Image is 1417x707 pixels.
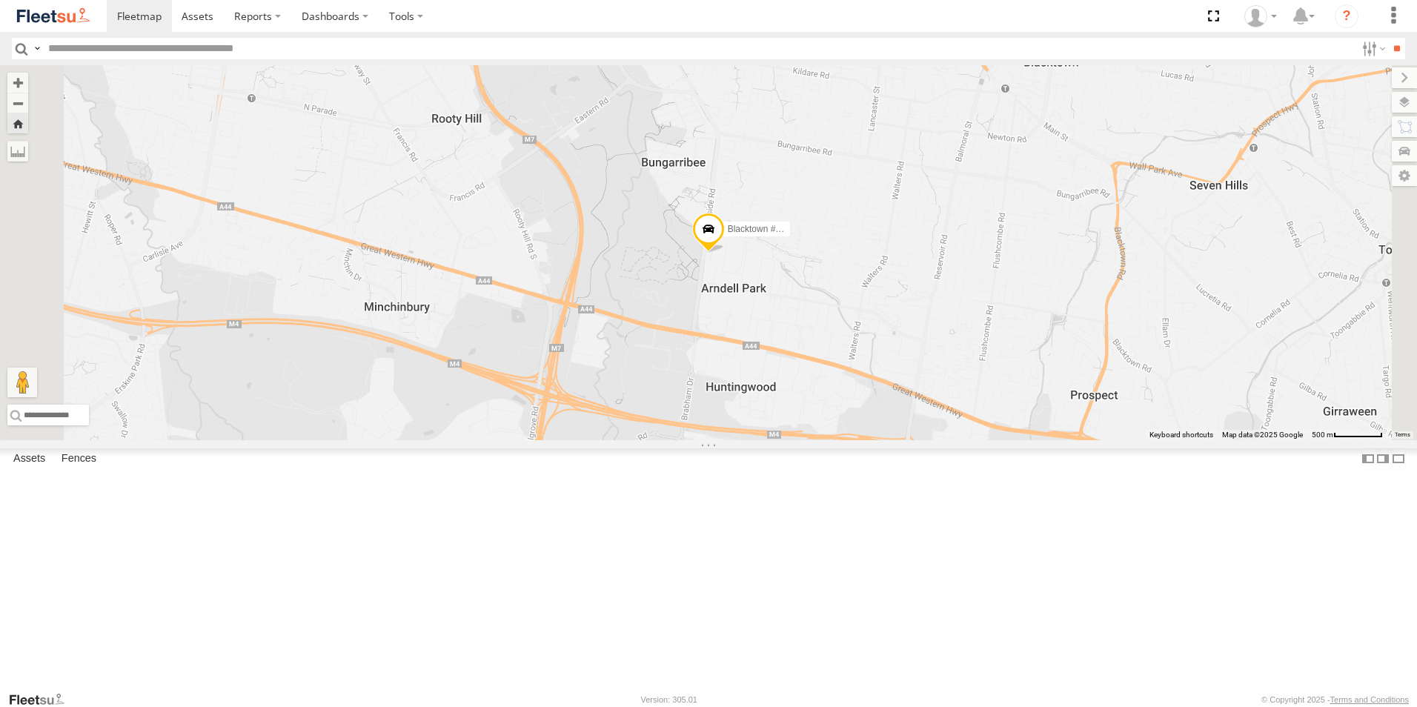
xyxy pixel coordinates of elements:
label: Measure [7,141,28,162]
div: Hugh Edmunds [1239,5,1282,27]
button: Zoom in [7,73,28,93]
button: Map Scale: 500 m per 63 pixels [1307,430,1387,440]
a: Visit our Website [8,692,76,707]
label: Search Query [31,38,43,59]
a: Terms and Conditions [1330,695,1409,704]
div: © Copyright 2025 - [1261,695,1409,704]
label: Assets [6,448,53,469]
label: Search Filter Options [1356,38,1388,59]
label: Dock Summary Table to the Right [1375,448,1390,470]
span: Blacktown #2 (T05 - [PERSON_NAME]) [728,224,886,234]
span: Map data ©2025 Google [1222,431,1303,439]
label: Hide Summary Table [1391,448,1406,470]
i: ? [1335,4,1358,28]
button: Zoom out [7,93,28,113]
span: 500 m [1312,431,1333,439]
label: Dock Summary Table to the Left [1361,448,1375,470]
button: Drag Pegman onto the map to open Street View [7,368,37,397]
label: Fences [54,448,104,469]
div: Version: 305.01 [641,695,697,704]
button: Zoom Home [7,113,28,133]
label: Map Settings [1392,165,1417,186]
button: Keyboard shortcuts [1149,430,1213,440]
a: Terms [1395,432,1410,438]
img: fleetsu-logo-horizontal.svg [15,6,92,26]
